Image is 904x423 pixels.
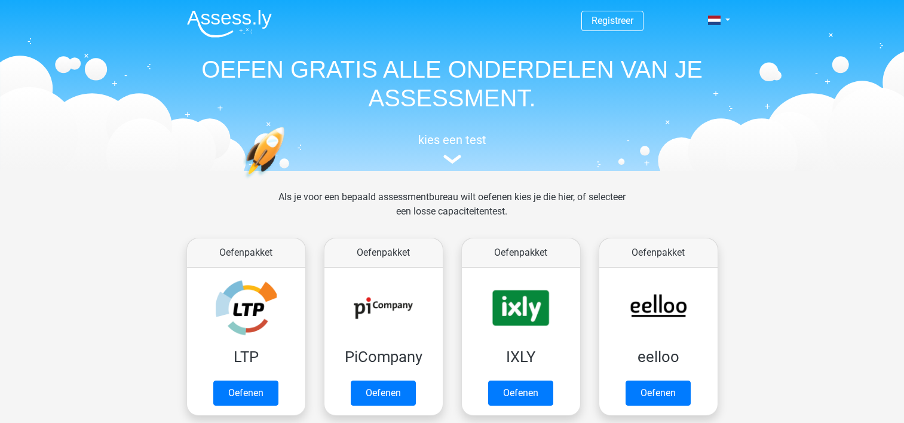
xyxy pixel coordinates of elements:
[269,190,635,233] div: Als je voor een bepaald assessmentbureau wilt oefenen kies je die hier, of selecteer een losse ca...
[488,381,553,406] a: Oefenen
[177,55,727,112] h1: OEFEN GRATIS ALLE ONDERDELEN VAN JE ASSESSMENT.
[187,10,272,38] img: Assessly
[626,381,691,406] a: Oefenen
[351,381,416,406] a: Oefenen
[177,133,727,147] h5: kies een test
[177,133,727,164] a: kies een test
[213,381,278,406] a: Oefenen
[243,127,331,235] img: oefenen
[592,15,633,26] a: Registreer
[443,155,461,164] img: assessment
